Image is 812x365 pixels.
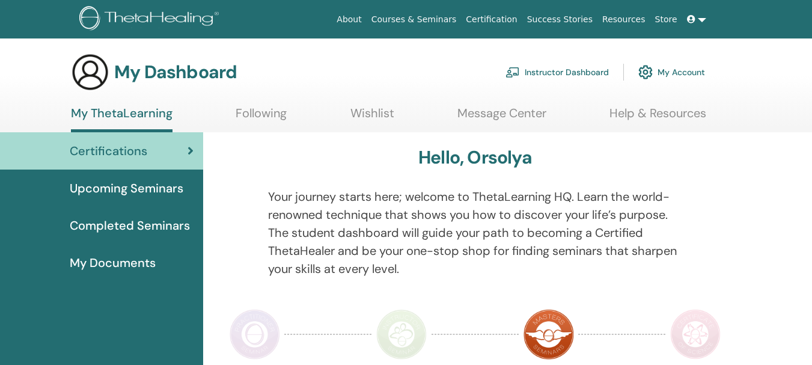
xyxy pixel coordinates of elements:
[418,147,532,168] h3: Hello, Orsolya
[670,309,721,360] img: Certificate of Science
[71,106,172,132] a: My ThetaLearning
[367,8,462,31] a: Courses & Seminars
[70,179,183,197] span: Upcoming Seminars
[332,8,366,31] a: About
[461,8,522,31] a: Certification
[71,53,109,91] img: generic-user-icon.jpg
[457,106,546,129] a: Message Center
[638,62,653,82] img: cog.svg
[505,59,609,85] a: Instructor Dashboard
[114,61,237,83] h3: My Dashboard
[650,8,682,31] a: Store
[524,309,574,360] img: Master
[70,254,156,272] span: My Documents
[79,6,223,33] img: logo.png
[70,142,147,160] span: Certifications
[522,8,597,31] a: Success Stories
[350,106,394,129] a: Wishlist
[597,8,650,31] a: Resources
[376,309,427,360] img: Instructor
[505,67,520,78] img: chalkboard-teacher.svg
[609,106,706,129] a: Help & Resources
[236,106,287,129] a: Following
[230,309,280,360] img: Practitioner
[268,188,682,278] p: Your journey starts here; welcome to ThetaLearning HQ. Learn the world-renowned technique that sh...
[638,59,705,85] a: My Account
[70,216,190,235] span: Completed Seminars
